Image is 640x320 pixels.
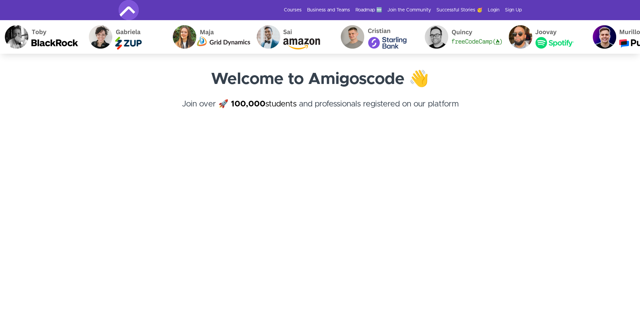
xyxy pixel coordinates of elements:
[231,100,265,108] strong: 100,000
[307,7,350,13] a: Business and Teams
[211,71,429,87] strong: Welcome to Amigoscode 👋
[324,20,408,54] img: Cristian
[231,100,297,108] a: 100,000students
[436,7,482,13] a: Successful Stories 🥳
[72,20,156,54] img: Gabriela
[284,7,302,13] a: Courses
[387,7,431,13] a: Join the Community
[156,20,240,54] img: Maja
[240,20,324,54] img: Sai
[119,98,522,122] h4: Join over 🚀 and professionals registered on our platform
[492,20,576,54] img: Joovay
[355,7,382,13] a: Roadmap 🆕
[488,7,500,13] a: Login
[408,20,492,54] img: Quincy
[505,7,522,13] a: Sign Up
